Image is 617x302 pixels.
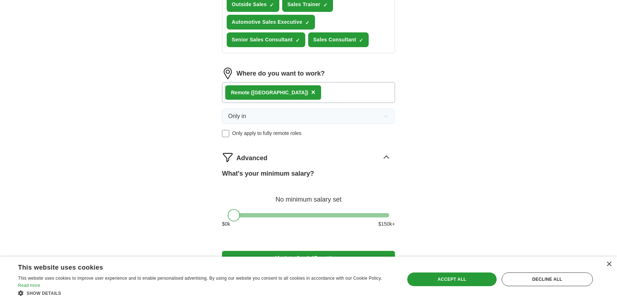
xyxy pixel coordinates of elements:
[236,69,325,78] label: Where do you want to work?
[222,169,314,179] label: What's your minimum salary?
[222,152,234,163] img: filter
[27,291,61,296] span: Show details
[18,283,40,288] a: Read more, opens a new window
[232,18,302,26] span: Automotive Sales Executive
[308,32,369,47] button: Sales Consultant✓
[222,68,234,79] img: location.png
[502,272,593,286] div: Decline all
[222,220,230,228] span: $ 0 k
[407,272,496,286] div: Accept all
[378,220,395,228] span: $ 150 k+
[227,15,315,30] button: Automotive Sales Executive✓
[323,2,328,8] span: ✓
[18,289,393,297] div: Show details
[227,32,305,47] button: Senior Sales Consultant✓
[18,276,382,281] span: This website uses cookies to improve user experience and to enable personalised advertising. By u...
[222,187,395,204] div: No minimum salary set
[359,37,363,43] span: ✓
[222,109,395,124] button: Only in
[305,20,310,26] span: ✓
[222,130,229,137] input: Only apply to fully remote roles
[311,88,315,96] span: ×
[232,130,301,137] span: Only apply to fully remote roles
[18,261,375,272] div: This website uses cookies
[313,36,356,44] span: Sales Consultant
[606,262,612,267] div: Close
[222,251,395,266] button: Update ApplyIQ settings
[236,153,267,163] span: Advanced
[270,2,274,8] span: ✓
[296,37,300,43] span: ✓
[232,1,267,8] span: Outside Sales
[311,87,315,98] button: ×
[228,112,246,121] span: Only in
[231,89,308,96] div: Remote ([GEOGRAPHIC_DATA])
[232,36,293,44] span: Senior Sales Consultant
[287,1,320,8] span: Sales Trainer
